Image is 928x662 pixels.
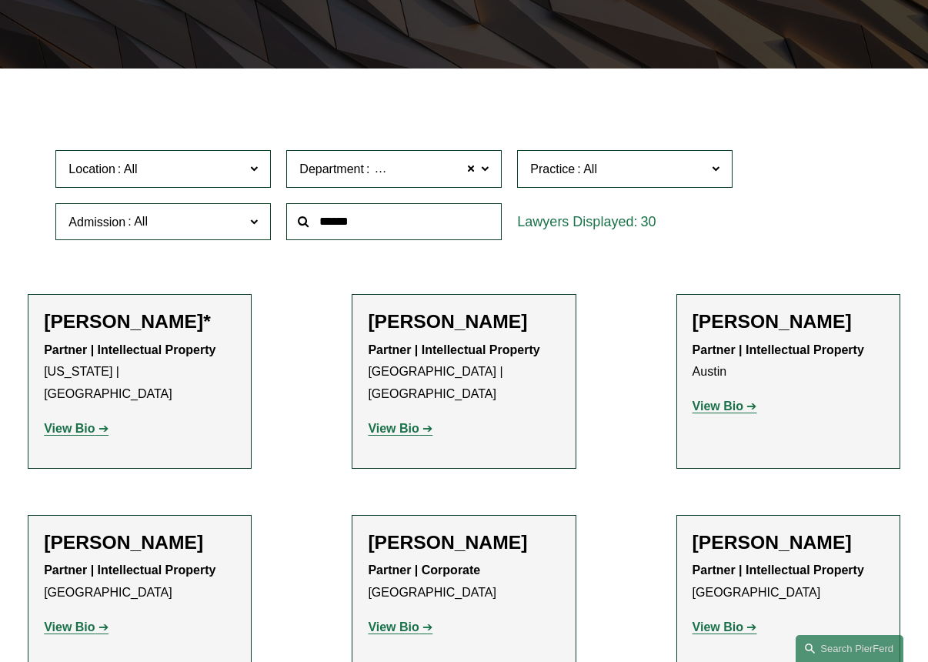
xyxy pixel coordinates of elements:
[368,343,539,356] strong: Partner | Intellectual Property
[44,343,215,356] strong: Partner | Intellectual Property
[693,560,884,604] p: [GEOGRAPHIC_DATA]
[44,310,235,333] h2: [PERSON_NAME]*
[693,620,757,634] a: View Bio
[372,159,480,179] span: Intellectual Property
[368,560,559,604] p: [GEOGRAPHIC_DATA]
[693,400,743,413] strong: View Bio
[693,310,884,333] h2: [PERSON_NAME]
[530,162,575,176] span: Practice
[693,400,757,413] a: View Bio
[44,422,108,435] a: View Bio
[368,422,419,435] strong: View Bio
[368,531,559,554] h2: [PERSON_NAME]
[299,162,364,176] span: Department
[368,339,559,406] p: [GEOGRAPHIC_DATA] | [GEOGRAPHIC_DATA]
[368,563,480,577] strong: Partner | Corporate
[368,620,419,634] strong: View Bio
[44,422,95,435] strong: View Bio
[693,563,864,577] strong: Partner | Intellectual Property
[368,422,432,435] a: View Bio
[44,339,235,406] p: [US_STATE] | [GEOGRAPHIC_DATA]
[796,635,903,662] a: Search this site
[44,560,235,604] p: [GEOGRAPHIC_DATA]
[693,620,743,634] strong: View Bio
[693,339,884,384] p: Austin
[44,620,95,634] strong: View Bio
[68,162,115,176] span: Location
[44,563,215,577] strong: Partner | Intellectual Property
[693,343,864,356] strong: Partner | Intellectual Property
[693,531,884,554] h2: [PERSON_NAME]
[368,310,559,333] h2: [PERSON_NAME]
[44,531,235,554] h2: [PERSON_NAME]
[368,620,432,634] a: View Bio
[640,214,656,229] span: 30
[44,620,108,634] a: View Bio
[68,215,125,228] span: Admission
